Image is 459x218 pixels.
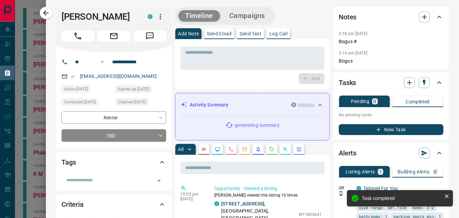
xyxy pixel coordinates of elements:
svg: Requests [269,147,275,152]
p: 0 [434,169,437,174]
p: 10:05 pm [180,192,204,197]
p: 3:18 pm [DATE] [339,31,368,36]
p: [PERSON_NAME] viewed this listing 16 times [214,192,322,198]
svg: Lead Browsing Activity [215,147,220,152]
button: New Task [339,124,443,135]
p: 3:14 pm [DATE] [339,51,368,55]
svg: Email Verified [70,74,75,79]
p: Bogus [339,57,443,65]
div: Alerts [339,145,443,161]
div: Tags [61,154,166,170]
div: Tasks [339,74,443,91]
p: Activity Summary [190,101,228,108]
p: Completed [406,99,430,104]
p: Send Email [207,31,231,36]
button: Timeline [178,10,220,21]
p: 1 [379,169,382,174]
button: Open [154,176,164,185]
div: Activity Summary [181,99,324,111]
h2: Tags [61,157,76,168]
p: Building Alerts [398,169,430,174]
svg: Calls [228,147,234,152]
p: No pending tasks [339,110,443,120]
div: TBD [61,129,166,142]
span: Claimed [DATE] [118,99,146,105]
p: Bogus # [339,38,443,45]
div: Sat Jun 06 2020 [116,85,166,95]
p: Pending [351,99,369,104]
h2: Alerts [339,148,356,158]
div: Task completed [362,196,441,201]
div: Criteria [61,196,166,213]
p: [DATE] [180,197,204,201]
p: All [178,147,183,152]
div: Mon Jan 13 2025 [61,98,112,108]
svg: Emails [242,147,247,152]
span: Active [DATE] [64,86,88,93]
div: Tue Feb 11 2025 [61,85,112,95]
h2: Tasks [339,77,356,88]
button: Open [98,58,106,66]
p: W11890641 [299,212,322,218]
p: 0 [373,99,376,104]
p: Off [339,185,352,191]
p: Opportunity - Viewed a listing [214,185,322,192]
p: Listing Alerts [346,169,375,174]
div: condos.ca [148,14,153,19]
p: Add Note [178,31,199,36]
h1: [PERSON_NAME] [61,11,138,22]
svg: Notes [201,147,207,152]
a: [EMAIL_ADDRESS][DOMAIN_NAME] [80,73,157,79]
span: Signed up [DATE] [118,86,149,93]
h2: Notes [339,12,356,22]
svg: Listing Alerts [255,147,261,152]
p: Send Text [240,31,261,36]
div: Renter [61,111,166,124]
svg: Push Notification Only [339,191,343,196]
a: Tailored For You [363,186,398,191]
h2: Criteria [61,199,84,210]
div: condos.ca [214,201,219,206]
svg: Agent Actions [296,147,302,152]
div: condos.ca [356,186,361,191]
p: Log Call [269,31,287,36]
span: Message [134,31,166,41]
svg: Opportunities [283,147,288,152]
span: Call [61,31,94,41]
span: Email [98,31,130,41]
div: Notes [339,9,443,25]
a: [STREET_ADDRESS] [221,201,264,206]
div: Mon Jan 13 2025 [116,98,166,108]
p: generating summary [235,122,279,129]
span: Contacted [DATE] [64,99,96,105]
button: Campaigns [223,10,272,21]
